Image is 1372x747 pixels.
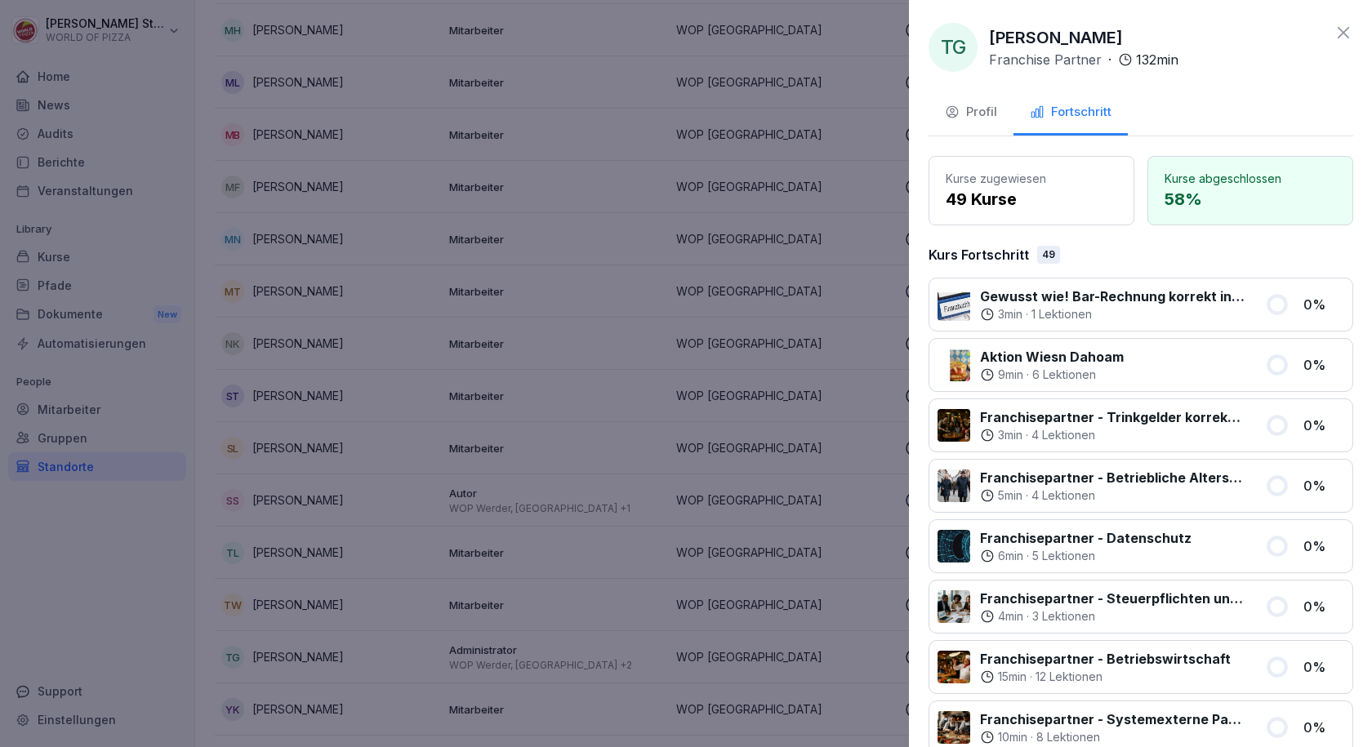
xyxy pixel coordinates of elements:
[1136,50,1178,69] p: 132 min
[945,103,997,122] div: Profil
[980,427,1245,443] div: ·
[946,187,1117,211] p: 49 Kurse
[929,245,1029,265] p: Kurs Fortschritt
[998,608,1023,625] p: 4 min
[929,23,978,72] div: TG
[1165,187,1336,211] p: 58 %
[1303,355,1344,375] p: 0 %
[1303,295,1344,314] p: 0 %
[998,487,1022,504] p: 5 min
[989,50,1102,69] p: Franchise Partner
[1013,91,1128,136] button: Fortschritt
[980,649,1231,669] p: Franchisepartner - Betriebswirtschaft
[989,50,1178,69] div: ·
[980,287,1245,306] p: Gewusst wie! Bar-Rechnung korrekt in der Kasse verbuchen.
[998,306,1022,322] p: 3 min
[980,487,1245,504] div: ·
[1032,367,1096,383] p: 6 Lektionen
[1031,487,1095,504] p: 4 Lektionen
[980,347,1124,367] p: Aktion Wiesn Dahoam
[1303,597,1344,616] p: 0 %
[1303,416,1344,435] p: 0 %
[980,468,1245,487] p: Franchisepartner - Betriebliche Altersvorsorge
[1031,306,1092,322] p: 1 Lektionen
[998,427,1022,443] p: 3 min
[980,669,1231,685] div: ·
[1303,476,1344,496] p: 0 %
[989,25,1123,50] p: [PERSON_NAME]
[980,608,1245,625] div: ·
[1030,103,1111,122] div: Fortschritt
[980,528,1192,548] p: Franchisepartner - Datenschutz
[980,407,1245,427] p: Franchisepartner - Trinkgelder korrekt verbuchen
[1303,536,1344,556] p: 0 %
[980,367,1124,383] div: ·
[1032,548,1095,564] p: 5 Lektionen
[998,729,1027,745] p: 10 min
[980,589,1245,608] p: Franchisepartner - Steuerpflichten und Steuerarten
[1037,246,1060,264] div: 49
[1303,657,1344,677] p: 0 %
[929,91,1013,136] button: Profil
[980,709,1245,729] p: Franchisepartner - Systemexterne Partner
[946,170,1117,187] p: Kurse zugewiesen
[980,306,1245,322] div: ·
[998,548,1023,564] p: 6 min
[1303,718,1344,737] p: 0 %
[1036,669,1102,685] p: 12 Lektionen
[1031,427,1095,443] p: 4 Lektionen
[998,367,1023,383] p: 9 min
[998,669,1027,685] p: 15 min
[1032,608,1095,625] p: 3 Lektionen
[980,548,1192,564] div: ·
[1165,170,1336,187] p: Kurse abgeschlossen
[980,729,1245,745] div: ·
[1036,729,1100,745] p: 8 Lektionen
